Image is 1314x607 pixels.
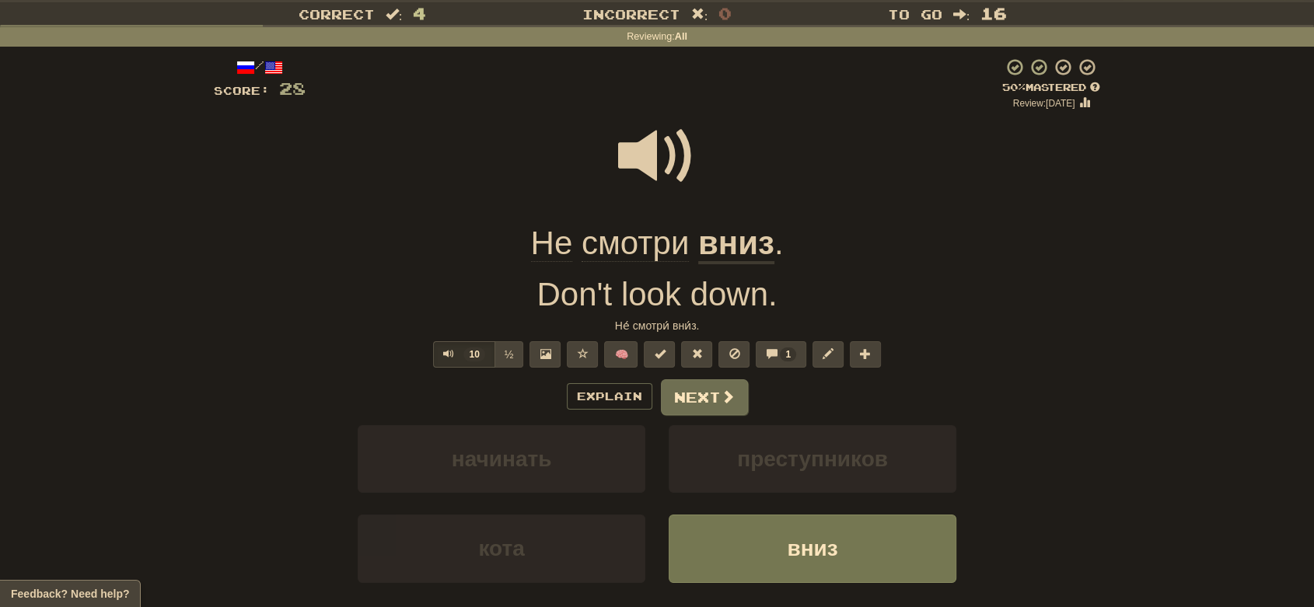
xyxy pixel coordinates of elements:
u: вниз [698,225,774,264]
div: Mastered [1002,81,1100,95]
small: Review: [DATE] [1013,98,1075,109]
button: Favorite sentence (alt+f) [567,341,598,368]
button: Add to collection (alt+a) [850,341,881,368]
span: : [386,8,403,21]
span: смотри [582,225,689,262]
span: 50 % [1002,81,1026,93]
span: кота [478,536,524,560]
button: 🧠 [604,341,638,368]
button: начинать [358,425,645,493]
div: Don't look down. [214,271,1100,318]
span: 0 [718,4,732,23]
span: . [774,225,784,261]
span: вниз [787,536,837,560]
button: 1 [756,341,806,368]
span: To go [888,6,942,22]
span: Не [531,225,573,262]
span: преступников [737,447,888,471]
span: Score: [214,84,270,97]
strong: All [675,31,687,42]
span: Open feedback widget [11,586,129,602]
button: преступников [669,425,956,493]
span: Correct [299,6,375,22]
div: / [214,58,306,77]
button: Set this sentence to 100% Mastered (alt+m) [644,341,675,368]
button: кота [358,515,645,582]
button: Explain [567,383,652,410]
button: Show image (alt+x) [529,341,561,368]
button: Reset to 0% Mastered (alt+r) [681,341,712,368]
span: : [953,8,970,21]
span: 4 [413,4,426,23]
span: : [691,8,708,21]
span: начинать [452,447,552,471]
div: Не́ смотри́ вни́з. [214,318,1100,333]
button: Edit sentence (alt+d) [813,341,844,368]
span: 28 [279,78,306,98]
button: Ignore sentence (alt+i) [718,341,750,368]
span: 10 [463,347,484,361]
span: Incorrect [582,6,680,22]
button: вниз [669,515,956,582]
span: 1 [785,349,791,360]
button: Next [661,379,748,415]
button: 10 [433,341,495,368]
div: Text-to-speech controls [430,341,524,368]
span: 16 [980,4,1007,23]
button: ½ [494,341,524,368]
